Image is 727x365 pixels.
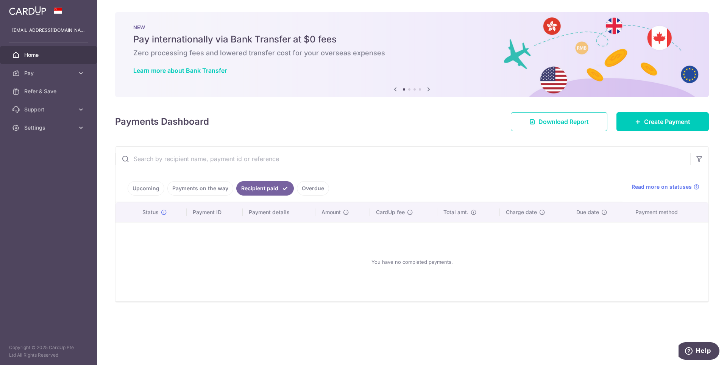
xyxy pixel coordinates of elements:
span: Amount [321,208,341,216]
span: Home [24,51,74,59]
input: Search by recipient name, payment id or reference [115,147,690,171]
span: Refer & Save [24,88,74,95]
span: Download Report [538,117,589,126]
p: NEW [133,24,691,30]
th: Payment ID [187,202,243,222]
a: Read more on statuses [632,183,699,191]
a: Download Report [511,112,607,131]
a: Overdue [297,181,329,196]
a: Payments on the way [167,181,233,196]
span: Pay [24,69,74,77]
h4: Payments Dashboard [115,115,209,128]
a: Upcoming [128,181,164,196]
th: Payment details [243,202,315,222]
iframe: Opens a widget where you can find more information [679,342,719,361]
span: Due date [576,208,599,216]
span: Status [142,208,159,216]
span: Read more on statuses [632,183,692,191]
img: CardUp [9,6,46,15]
a: Recipient paid [236,181,294,196]
div: You have no completed payments. [125,229,699,295]
th: Payment method [629,202,708,222]
span: Total amt. [443,208,468,216]
span: Settings [24,124,74,132]
a: Create Payment [616,112,709,131]
h6: Zero processing fees and lowered transfer cost for your overseas expenses [133,49,691,58]
a: Learn more about Bank Transfer [133,67,227,74]
p: [EMAIL_ADDRESS][DOMAIN_NAME] [12,27,85,34]
img: Bank transfer banner [115,12,709,97]
span: CardUp fee [376,208,405,216]
h5: Pay internationally via Bank Transfer at $0 fees [133,33,691,45]
span: Support [24,106,74,113]
span: Create Payment [644,117,690,126]
span: Charge date [506,208,537,216]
